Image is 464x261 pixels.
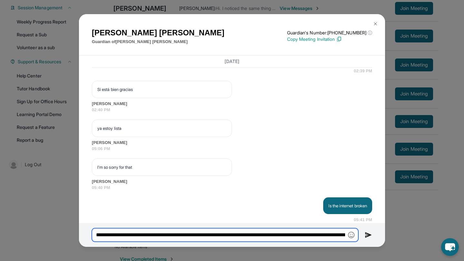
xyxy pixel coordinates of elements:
[97,86,227,93] p: Sí está bien gracias
[92,39,224,45] p: Guardian of [PERSON_NAME] [PERSON_NAME]
[287,30,372,36] p: Guardian's Number: [PHONE_NUMBER]
[354,68,372,74] span: 02:39 PM
[92,107,372,113] span: 02:40 PM
[92,146,372,152] span: 05:06 PM
[92,139,372,146] span: [PERSON_NAME]
[368,30,372,36] span: ⓘ
[92,101,372,107] span: [PERSON_NAME]
[441,238,459,256] button: chat-button
[92,58,372,65] h3: [DATE]
[97,125,227,131] p: ya estoy lista
[287,36,372,42] p: Copy Meeting Invitation
[365,231,372,239] img: Send icon
[348,232,354,238] img: Emoji
[328,203,367,209] p: Is the internet broken
[354,217,372,223] span: 05:41 PM
[92,27,224,39] h1: [PERSON_NAME] [PERSON_NAME]
[92,184,372,191] span: 05:40 PM
[373,21,378,26] img: Close Icon
[97,164,227,170] p: I'm so sorry for that
[92,178,372,185] span: [PERSON_NAME]
[336,36,342,42] img: Copy Icon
